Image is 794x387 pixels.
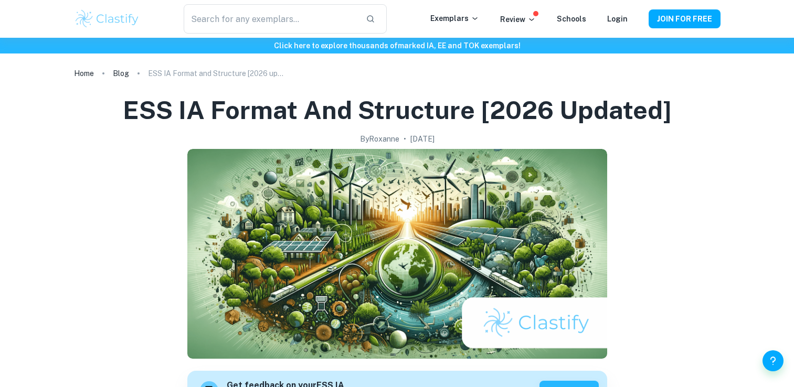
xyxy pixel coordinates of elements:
input: Search for any exemplars... [184,4,357,34]
h2: By Roxanne [360,133,399,145]
p: • [404,133,406,145]
p: ESS IA Format and Structure [2026 updated] [148,68,284,79]
button: JOIN FOR FREE [649,9,721,28]
a: Login [607,15,628,23]
h2: [DATE] [410,133,435,145]
a: Schools [557,15,586,23]
p: Review [500,14,536,25]
button: Help and Feedback [763,350,784,371]
a: Blog [113,66,129,81]
img: ESS IA Format and Structure [2026 updated] cover image [187,149,607,359]
h6: Click here to explore thousands of marked IA, EE and TOK exemplars ! [2,40,792,51]
a: Home [74,66,94,81]
p: Exemplars [430,13,479,24]
h1: ESS IA Format and Structure [2026 updated] [123,93,672,127]
img: Clastify logo [74,8,141,29]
